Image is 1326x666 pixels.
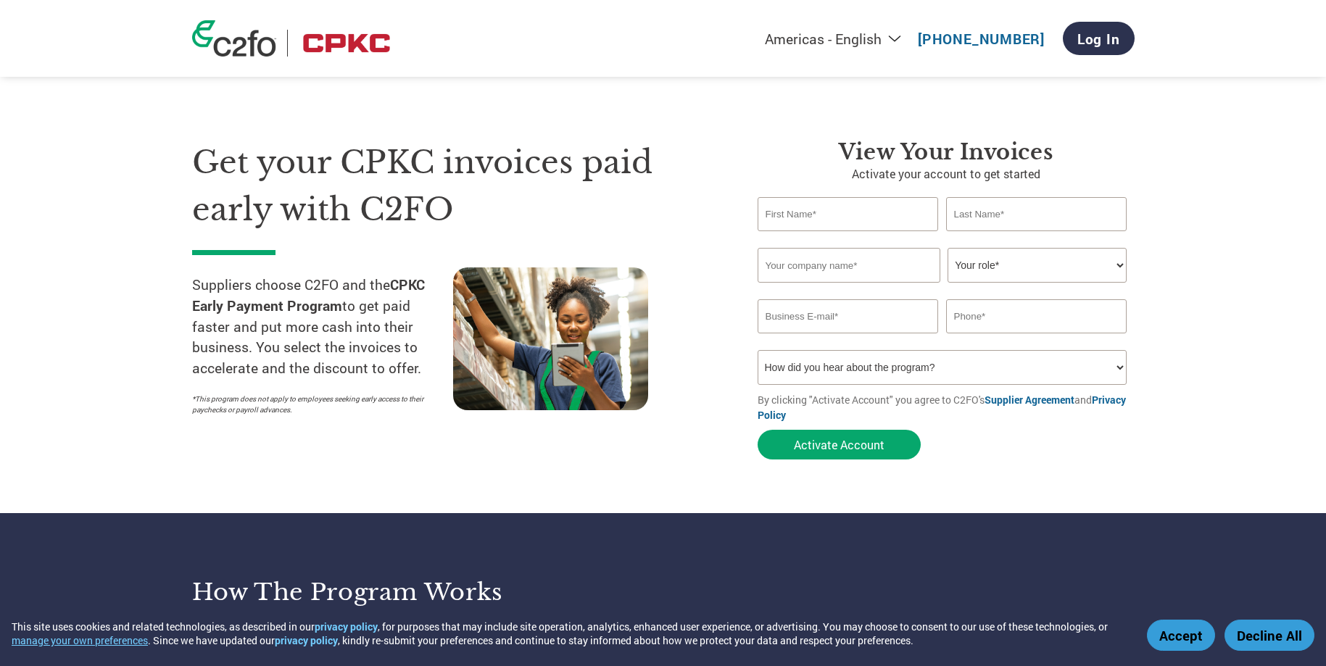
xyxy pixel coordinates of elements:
h1: Get your CPKC invoices paid early with C2FO [192,139,714,233]
h3: View Your Invoices [758,139,1135,165]
a: privacy policy [315,620,378,633]
p: Activate your account to get started [758,165,1135,183]
div: Inavlid Phone Number [946,335,1127,344]
img: c2fo logo [192,20,276,57]
a: Privacy Policy [758,393,1126,422]
div: Invalid last name or last name is too long [946,233,1127,242]
input: Phone* [946,299,1127,333]
button: Activate Account [758,430,921,459]
a: privacy policy [275,633,338,647]
div: This site uses cookies and related technologies, as described in our , for purposes that may incl... [12,620,1126,647]
img: supply chain worker [453,267,648,410]
strong: CPKC Early Payment Program [192,275,425,315]
p: Suppliers choose C2FO and the to get paid faster and put more cash into their business. You selec... [192,275,453,379]
select: Title/Role [948,248,1127,283]
a: Supplier Agreement [985,393,1074,407]
div: Invalid company name or company name is too long [758,284,1127,294]
a: Log In [1063,22,1135,55]
button: Accept [1147,620,1215,651]
p: By clicking "Activate Account" you agree to C2FO's and [758,392,1135,423]
button: manage your own preferences [12,633,148,647]
input: Last Name* [946,197,1127,231]
img: CPKC [299,30,394,57]
input: Invalid Email format [758,299,939,333]
div: Inavlid Email Address [758,335,939,344]
a: [PHONE_NUMBER] [918,30,1045,48]
button: Decline All [1225,620,1314,651]
input: First Name* [758,197,939,231]
h3: How the program works [192,578,645,607]
input: Your company name* [758,248,940,283]
p: *This program does not apply to employees seeking early access to their paychecks or payroll adva... [192,394,439,415]
div: Invalid first name or first name is too long [758,233,939,242]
